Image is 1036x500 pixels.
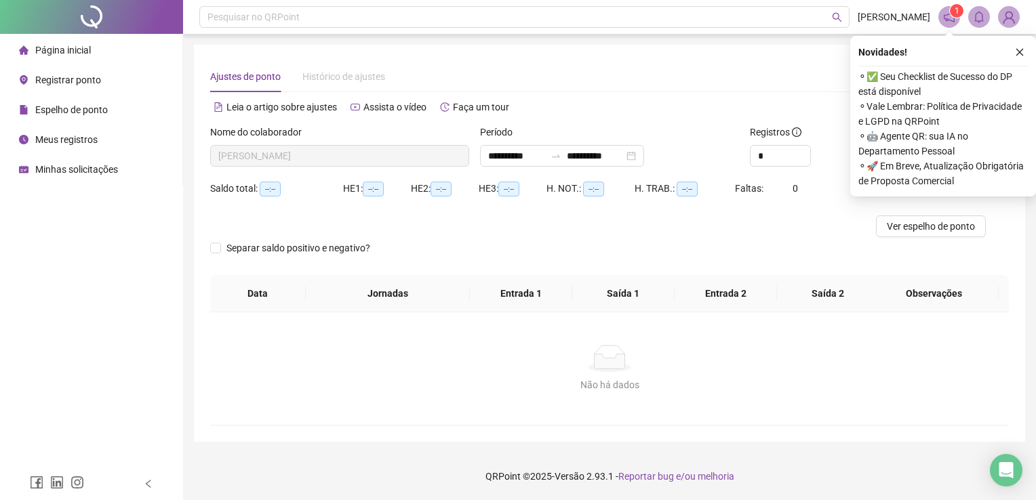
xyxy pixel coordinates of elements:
th: Jornadas [306,275,471,312]
span: Minhas solicitações [35,164,118,175]
div: HE 1: [343,181,411,196]
span: --:-- [260,182,281,196]
div: Não há dados [226,377,993,392]
span: --:-- [583,182,604,196]
span: ⚬ 🚀 Em Breve, Atualização Obrigatória de Proposta Comercial [858,159,1028,188]
span: notification [943,11,955,23]
span: file [19,105,28,114]
img: 86812 [999,7,1019,27]
th: Saída 1 [572,275,675,312]
sup: 1 [950,4,963,18]
span: bell [973,11,985,23]
span: linkedin [50,476,64,489]
th: Observações [869,275,999,312]
div: Saldo total: [210,181,343,196]
div: H. TRAB.: [635,181,734,196]
span: home [19,45,28,55]
span: facebook [30,476,43,489]
span: close [1015,47,1024,57]
label: Nome do colaborador [210,125,311,140]
span: Separar saldo positivo e negativo? [221,241,376,255]
div: Open Intercom Messenger [990,454,1022,486]
span: Faça um tour [453,102,509,112]
span: schedule [19,165,28,174]
span: [PERSON_NAME] [858,9,930,24]
span: Ver espelho de ponto [887,219,975,234]
span: Registros [750,125,801,140]
span: file-text [214,102,223,112]
div: HE 2: [411,181,479,196]
label: Período [480,125,521,140]
span: Observações [879,286,988,301]
span: Reportar bug e/ou melhoria [618,471,734,482]
div: HE 3: [479,181,546,196]
span: Novidades ! [858,45,907,60]
span: Leia o artigo sobre ajustes [226,102,337,112]
span: Registrar ponto [35,75,101,85]
span: Página inicial [35,45,91,56]
span: ANA CAROLINE DOS SANTOS MARTINS [218,146,461,166]
span: Ajustes de ponto [210,71,281,82]
span: 0 [793,183,798,194]
th: Entrada 1 [470,275,572,312]
th: Saída 2 [777,275,879,312]
span: Espelho de ponto [35,104,108,115]
span: 1 [955,6,959,16]
th: Data [210,275,306,312]
button: Ver espelho de ponto [876,215,986,237]
span: Versão [555,471,584,482]
footer: QRPoint © 2025 - 2.93.1 - [183,453,1036,500]
span: ⚬ Vale Lembrar: Política de Privacidade e LGPD na QRPoint [858,99,1028,129]
span: ⚬ ✅ Seu Checklist de Sucesso do DP está disponível [858,69,1028,99]
span: youtube [351,102,360,112]
span: Meus registros [35,134,98,145]
span: search [832,12,842,22]
span: ⚬ 🤖 Agente QR: sua IA no Departamento Pessoal [858,129,1028,159]
span: clock-circle [19,135,28,144]
span: environment [19,75,28,85]
span: history [440,102,450,112]
span: --:-- [677,182,698,196]
span: --:-- [363,182,384,196]
span: instagram [71,476,84,489]
span: Assista o vídeo [363,102,426,112]
span: --:-- [498,182,519,196]
th: Entrada 2 [675,275,777,312]
span: Faltas: [735,183,765,194]
span: to [551,150,561,161]
span: swap-right [551,150,561,161]
span: Histórico de ajustes [302,71,385,82]
span: left [144,479,153,488]
div: H. NOT.: [546,181,635,196]
span: --:-- [431,182,452,196]
span: info-circle [792,127,801,137]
